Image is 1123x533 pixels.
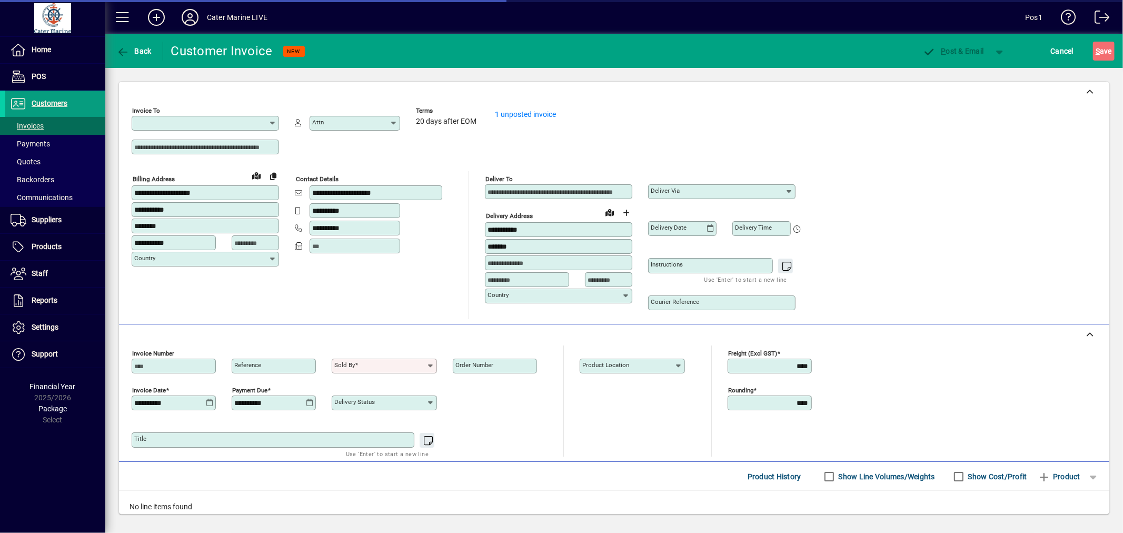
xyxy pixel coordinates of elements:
span: NEW [287,48,301,55]
span: Backorders [11,175,54,184]
mat-label: Invoice number [132,350,174,357]
span: Product History [748,468,801,485]
a: Backorders [5,171,105,189]
mat-hint: Use 'Enter' to start a new line [346,448,429,460]
button: Back [114,42,154,61]
span: Back [116,47,152,55]
mat-label: Attn [312,119,324,126]
mat-label: Delivery time [735,224,772,231]
mat-hint: Use 'Enter' to start a new line [704,273,787,285]
div: Pos1 [1025,9,1042,26]
mat-label: Invoice To [132,107,160,114]
button: Product History [743,467,806,486]
a: Payments [5,135,105,153]
app-page-header-button: Back [105,42,163,61]
span: Suppliers [32,215,62,224]
span: Financial Year [30,382,76,391]
span: Product [1038,468,1080,485]
span: POS [32,72,46,81]
span: Invoices [11,122,44,130]
mat-label: Deliver To [485,175,513,183]
span: ave [1096,43,1112,60]
a: Products [5,234,105,260]
span: Products [32,242,62,251]
a: View on map [601,204,618,221]
span: Payments [11,140,50,148]
span: Home [32,45,51,54]
span: Cancel [1051,43,1074,60]
mat-label: Sold by [334,361,355,369]
span: Communications [11,193,73,202]
a: Logout [1087,2,1110,36]
label: Show Line Volumes/Weights [837,471,935,482]
a: Support [5,341,105,368]
a: Knowledge Base [1053,2,1076,36]
span: ost & Email [923,47,984,55]
span: Settings [32,323,58,331]
button: Profile [173,8,207,27]
mat-label: Delivery status [334,398,375,406]
mat-label: Invoice date [132,387,166,394]
a: Quotes [5,153,105,171]
a: View on map [248,167,265,184]
mat-label: Freight (excl GST) [728,350,777,357]
button: Save [1093,42,1115,61]
span: Terms [416,107,479,114]
a: Communications [5,189,105,206]
div: No line items found [119,491,1109,523]
mat-label: Deliver via [651,187,680,194]
label: Show Cost/Profit [966,471,1027,482]
mat-label: Country [134,254,155,262]
a: Home [5,37,105,63]
button: Choose address [618,204,635,221]
mat-label: Instructions [651,261,683,268]
span: Package [38,404,67,413]
mat-label: Reference [234,361,261,369]
a: Reports [5,288,105,314]
a: Suppliers [5,207,105,233]
span: Support [32,350,58,358]
mat-label: Rounding [728,387,753,394]
mat-label: Payment due [232,387,267,394]
mat-label: Product location [582,361,629,369]
button: Cancel [1048,42,1077,61]
div: Customer Invoice [171,43,273,60]
button: Copy to Delivery address [265,167,282,184]
a: Staff [5,261,105,287]
span: Customers [32,99,67,107]
span: P [941,47,946,55]
a: Invoices [5,117,105,135]
span: 20 days after EOM [416,117,476,126]
mat-label: Courier Reference [651,298,699,305]
a: 1 unposted invoice [495,110,556,119]
mat-label: Order number [455,361,493,369]
span: Reports [32,296,57,304]
button: Add [140,8,173,27]
a: POS [5,64,105,90]
span: Staff [32,269,48,278]
a: Settings [5,314,105,341]
span: S [1096,47,1100,55]
span: Quotes [11,157,41,166]
button: Product [1032,467,1086,486]
div: Cater Marine LIVE [207,9,267,26]
mat-label: Title [134,435,146,442]
mat-label: Country [488,291,509,299]
mat-label: Delivery date [651,224,687,231]
button: Post & Email [918,42,989,61]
